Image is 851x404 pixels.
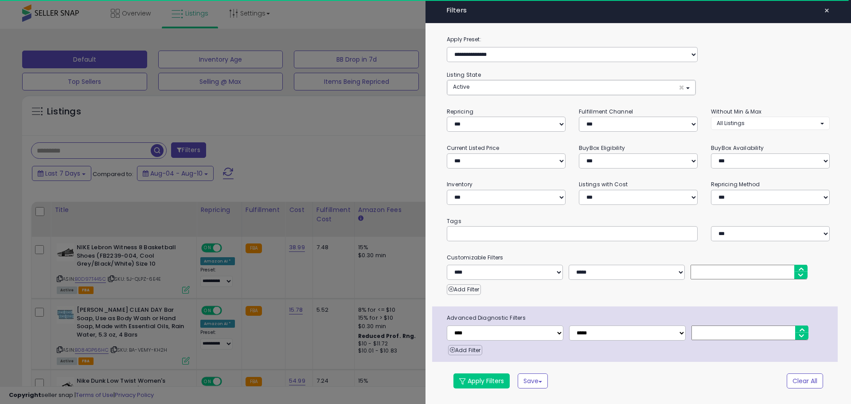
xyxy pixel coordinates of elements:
[447,284,481,295] button: Add Filter
[440,216,836,226] small: Tags
[447,108,473,115] small: Repricing
[787,373,823,388] button: Clear All
[448,345,482,356] button: Add Filter
[518,373,548,388] button: Save
[447,7,830,14] h4: Filters
[440,35,836,44] label: Apply Preset:
[679,83,684,92] span: ×
[453,373,510,388] button: Apply Filters
[447,144,499,152] small: Current Listed Price
[711,117,830,129] button: All Listings
[717,119,745,127] span: All Listings
[453,83,469,90] span: Active
[440,313,838,323] span: Advanced Diagnostic Filters
[579,180,628,188] small: Listings with Cost
[711,144,764,152] small: BuyBox Availability
[447,180,472,188] small: Inventory
[440,253,836,263] small: Customizable Filters
[579,144,625,152] small: BuyBox Eligibility
[447,71,481,78] small: Listing State
[711,108,762,115] small: Without Min & Max
[447,80,695,95] button: Active ×
[579,108,633,115] small: Fulfillment Channel
[824,4,830,17] span: ×
[820,4,833,17] button: ×
[711,180,760,188] small: Repricing Method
